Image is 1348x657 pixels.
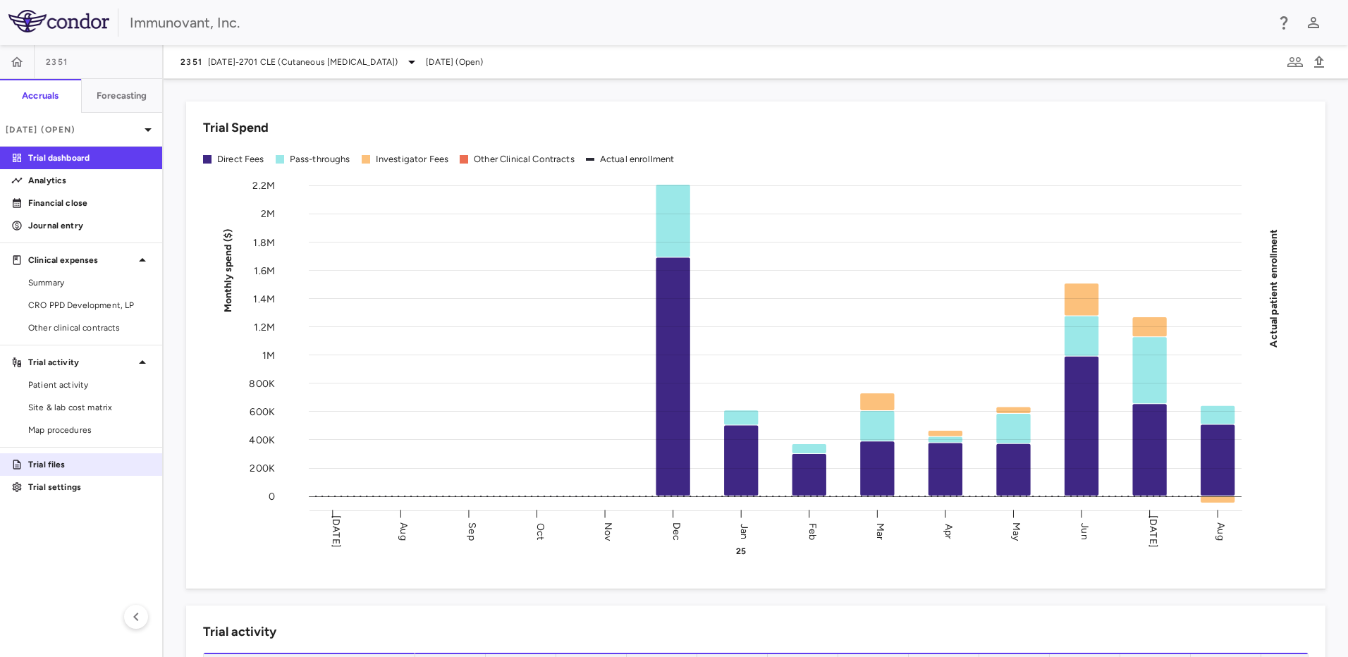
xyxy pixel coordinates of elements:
[28,219,151,232] p: Journal entry
[28,356,134,369] p: Trial activity
[22,90,59,102] h6: Accruals
[28,481,151,493] p: Trial settings
[376,153,449,166] div: Investigator Fees
[250,462,275,474] tspan: 200K
[28,401,151,414] span: Site & lab cost matrix
[398,522,410,540] text: Aug
[208,56,398,68] span: [DATE]-2701 CLE (Cutaneous [MEDICAL_DATA])
[46,56,68,68] span: 2351
[738,523,750,539] text: Jan
[6,123,140,136] p: [DATE] (Open)
[203,118,269,137] h6: Trial Spend
[249,434,275,446] tspan: 400K
[736,546,746,556] text: 25
[28,152,151,164] p: Trial dashboard
[261,208,275,220] tspan: 2M
[1079,523,1091,539] text: Jun
[222,228,234,312] tspan: Monthly spend ($)
[28,254,134,266] p: Clinical expenses
[28,379,151,391] span: Patient activity
[290,153,350,166] div: Pass-throughs
[252,180,275,192] tspan: 2.2M
[1215,522,1227,540] text: Aug
[269,491,275,503] tspan: 0
[28,276,151,289] span: Summary
[253,236,275,248] tspan: 1.8M
[254,264,275,276] tspan: 1.6M
[249,377,275,389] tspan: 800K
[130,12,1266,33] div: Immunovant, Inc.
[474,153,575,166] div: Other Clinical Contracts
[253,293,275,305] tspan: 1.4M
[203,622,276,641] h6: Trial activity
[28,424,151,436] span: Map procedures
[1147,515,1159,548] text: [DATE]
[426,56,483,68] span: [DATE] (Open)
[254,321,275,333] tspan: 1.2M
[330,515,342,548] text: [DATE]
[28,321,151,334] span: Other clinical contracts
[8,10,109,32] img: logo-full-SnFGN8VE.png
[180,56,202,68] span: 2351
[602,522,614,541] text: Nov
[534,522,546,539] text: Oct
[217,153,264,166] div: Direct Fees
[262,349,275,361] tspan: 1M
[28,197,151,209] p: Financial close
[874,522,886,539] text: Mar
[670,522,682,540] text: Dec
[97,90,147,102] h6: Forecasting
[28,299,151,312] span: CRO PPD Development, LP
[943,523,955,539] text: Apr
[466,522,478,540] text: Sep
[28,458,151,471] p: Trial files
[28,174,151,187] p: Analytics
[807,522,819,539] text: Feb
[600,153,675,166] div: Actual enrollment
[1010,522,1022,541] text: May
[250,405,275,417] tspan: 600K
[1268,228,1280,347] tspan: Actual patient enrollment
